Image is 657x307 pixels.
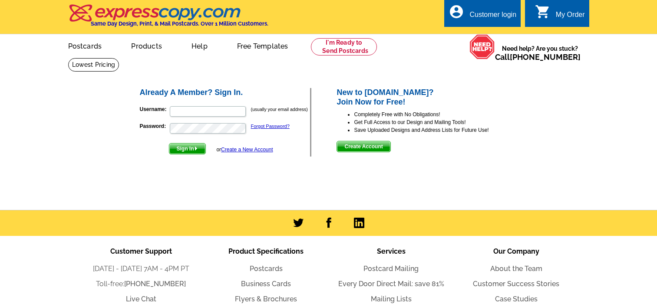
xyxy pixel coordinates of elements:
[337,88,518,107] h2: New to [DOMAIN_NAME]? Join Now for Free!
[535,4,551,20] i: shopping_cart
[535,10,585,20] a: shopping_cart My Order
[241,280,291,288] a: Business Cards
[194,147,198,150] img: button-next-arrow-white.png
[251,124,290,129] a: Forgot Password?
[371,295,412,303] a: Mailing Lists
[91,20,268,27] h4: Same Day Design, Print, & Mail Postcards. Over 1 Million Customers.
[79,264,204,274] li: [DATE] - [DATE] 7AM - 4PM PT
[337,141,390,152] button: Create Account
[354,118,518,126] li: Get Full Access to our Design and Mailing Tools!
[250,265,283,273] a: Postcards
[140,88,310,98] h2: Already A Member? Sign In.
[79,279,204,289] li: Toll-free:
[449,4,464,20] i: account_circle
[469,34,495,59] img: help
[126,295,156,303] a: Live Chat
[223,35,302,56] a: Free Templates
[354,126,518,134] li: Save Uploaded Designs and Address Lists for Future Use!
[490,265,542,273] a: About the Team
[54,35,116,56] a: Postcards
[124,280,186,288] a: [PHONE_NUMBER]
[216,146,273,153] div: or
[354,111,518,118] li: Completely Free with No Obligations!
[140,105,169,113] label: Username:
[377,247,406,255] span: Services
[338,280,444,288] a: Every Door Direct Mail: save 81%
[495,44,585,62] span: Need help? Are you stuck?
[449,10,516,20] a: account_circle Customer login
[495,295,538,303] a: Case Studies
[493,247,539,255] span: Our Company
[221,147,273,153] a: Create a New Account
[169,144,205,154] span: Sign In
[235,295,297,303] a: Flyers & Brochures
[117,35,176,56] a: Products
[169,143,206,154] button: Sign In
[469,11,516,23] div: Customer login
[363,265,419,273] a: Postcard Mailing
[510,52,581,62] a: [PHONE_NUMBER]
[178,35,221,56] a: Help
[495,52,581,62] span: Call
[556,11,585,23] div: My Order
[140,122,169,130] label: Password:
[110,247,172,255] span: Customer Support
[228,247,304,255] span: Product Specifications
[251,107,308,112] small: (usually your email address)
[473,280,559,288] a: Customer Success Stories
[68,10,268,27] a: Same Day Design, Print, & Mail Postcards. Over 1 Million Customers.
[337,141,390,152] span: Create Account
